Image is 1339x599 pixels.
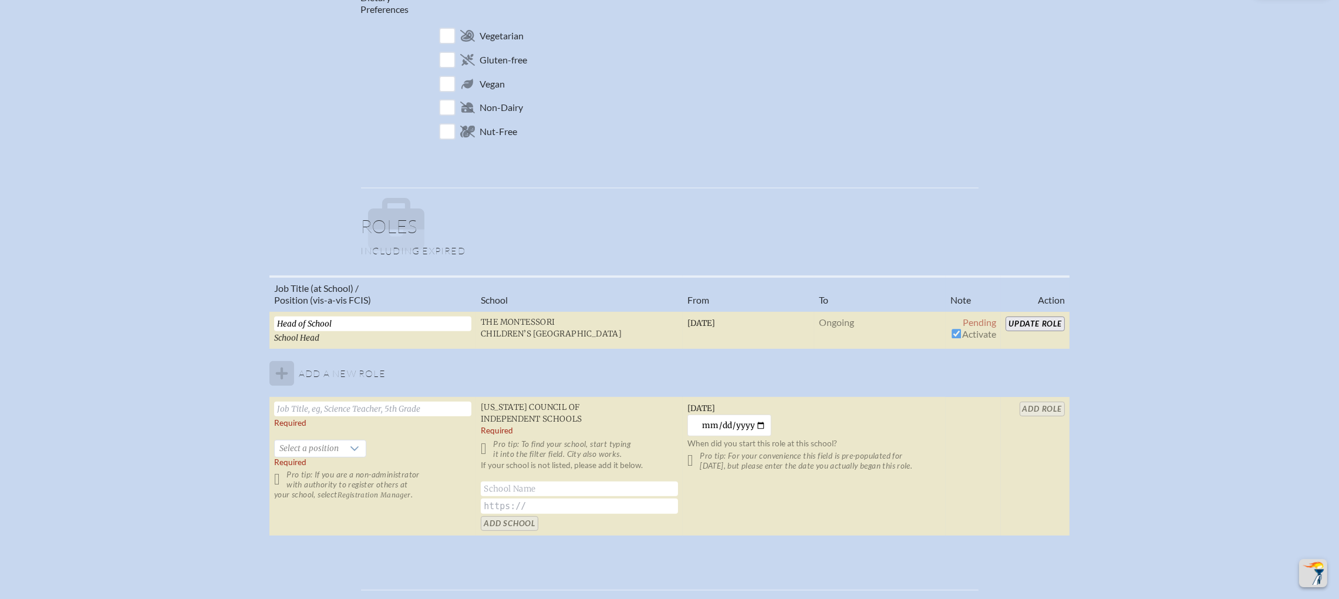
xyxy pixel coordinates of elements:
[946,277,1001,311] th: Note
[481,402,582,424] span: [US_STATE] Council of Independent Schools
[361,217,979,245] h1: Roles
[1299,559,1327,587] button: Scroll Top
[274,333,319,343] span: School Head
[481,439,678,459] p: Pro tip: To find your school, start typing it into the filter field. City also works.
[476,277,683,311] th: School
[274,317,471,331] input: Eg, Science Teacher, 5th Grade
[683,277,814,311] th: From
[481,460,643,480] label: If your school is not listed, please add it below.
[274,470,471,500] p: Pro tip: If you are a non-administrator with authority to register others at your school, select .
[361,245,979,257] p: Including expired
[274,418,306,428] label: Required
[963,317,996,328] span: Pending
[274,402,471,416] input: Job Title, eg, Science Teacher, 5th Grade
[481,426,513,436] label: Required
[480,78,505,90] span: Vegan
[1006,317,1065,331] input: Update Role
[687,451,941,471] p: Pro tip: For your convenience this field is pre-populated for [DATE], but please enter the date y...
[687,439,941,449] p: When did you start this role at this school?
[687,318,715,328] span: [DATE]
[274,457,306,467] span: Required
[1301,561,1325,585] img: To the top
[480,30,524,42] span: Vegetarian
[480,102,523,113] span: Non-Dairy
[687,403,715,413] span: [DATE]
[481,317,622,339] span: The Montessori Children’s [GEOGRAPHIC_DATA]
[481,482,678,496] input: School Name
[275,440,343,457] span: Select a position
[950,328,996,339] span: Activate
[814,277,946,311] th: To
[481,499,678,514] input: https://
[269,277,476,311] th: Job Title (at School) / Position (vis-a-vis FCIS)
[480,126,517,137] span: Nut-Free
[819,317,854,328] span: Ongoing
[338,491,411,499] span: Registration Manager
[1001,277,1070,311] th: Action
[480,54,527,66] span: Gluten-free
